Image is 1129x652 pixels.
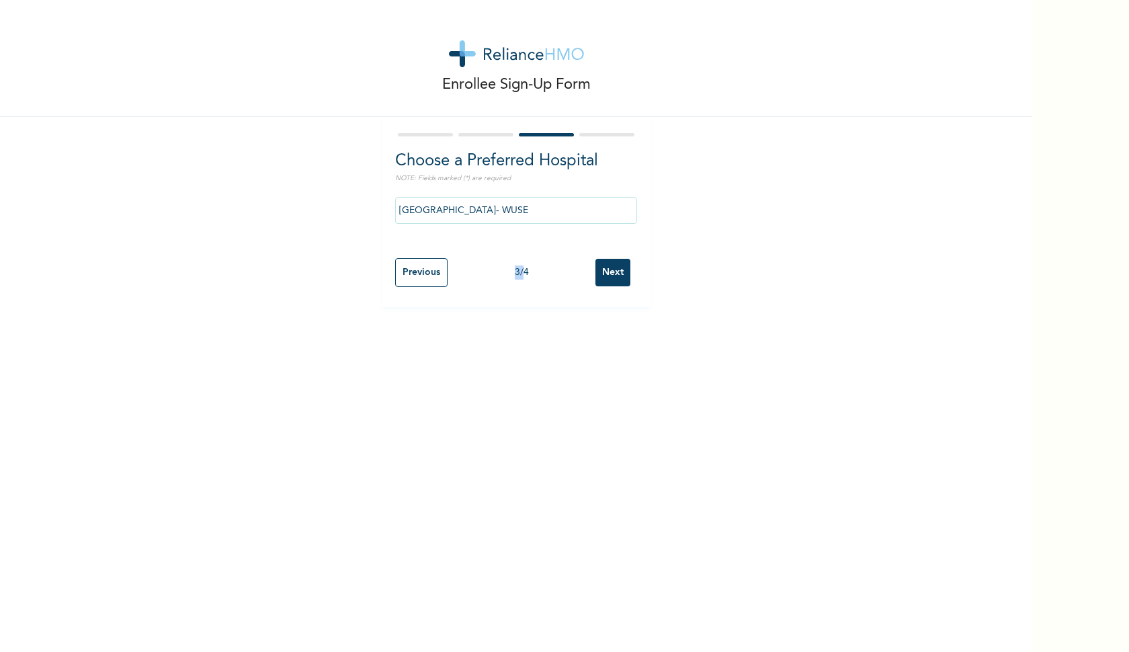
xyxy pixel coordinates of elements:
div: 3 / 4 [448,266,595,280]
h2: Choose a Preferred Hospital [395,149,637,173]
img: logo [449,40,584,67]
input: Search by name, address or governorate [395,197,637,224]
p: Enrollee Sign-Up Form [442,74,591,96]
input: Next [595,259,630,286]
input: Previous [395,258,448,287]
p: NOTE: Fields marked (*) are required [395,173,637,184]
